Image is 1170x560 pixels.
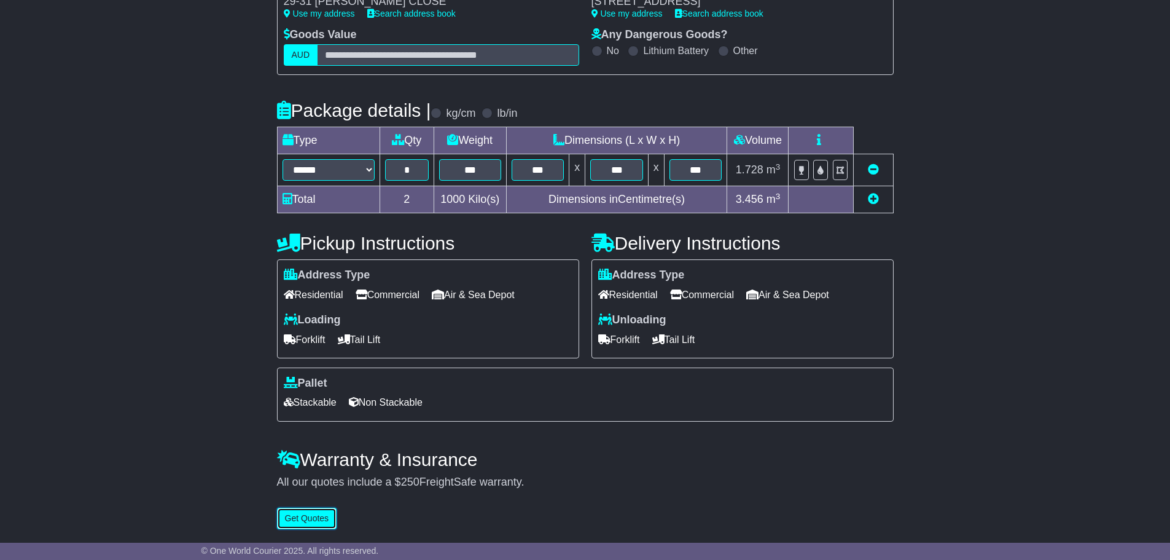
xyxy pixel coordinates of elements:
[434,186,506,213] td: Kilo(s)
[401,476,419,488] span: 250
[284,28,357,42] label: Goods Value
[380,127,434,154] td: Qty
[380,186,434,213] td: 2
[868,193,879,205] a: Add new item
[591,28,728,42] label: Any Dangerous Goods?
[776,162,781,172] sup: 3
[277,476,894,489] div: All our quotes include a $ FreightSafe warranty.
[277,186,380,213] td: Total
[284,377,327,390] label: Pallet
[591,233,894,253] h4: Delivery Instructions
[591,9,663,18] a: Use my address
[284,393,337,412] span: Stackable
[598,330,640,349] span: Forklift
[736,164,763,176] span: 1.728
[367,9,456,18] a: Search address book
[643,45,709,57] label: Lithium Battery
[277,233,579,253] h4: Pickup Instructions
[201,546,379,556] span: © One World Courier 2025. All rights reserved.
[284,314,341,327] label: Loading
[569,154,585,186] td: x
[277,449,894,470] h4: Warranty & Insurance
[284,44,318,66] label: AUD
[598,314,666,327] label: Unloading
[766,193,781,205] span: m
[598,269,685,282] label: Address Type
[766,164,781,176] span: m
[648,154,664,186] td: x
[607,45,619,57] label: No
[598,285,658,304] span: Residential
[277,100,431,120] h4: Package details |
[338,330,381,349] span: Tail Lift
[506,186,727,213] td: Dimensions in Centimetre(s)
[727,127,789,154] td: Volume
[506,127,727,154] td: Dimensions (L x W x H)
[356,285,419,304] span: Commercial
[284,9,355,18] a: Use my address
[284,330,326,349] span: Forklift
[440,193,465,205] span: 1000
[277,508,337,529] button: Get Quotes
[432,285,515,304] span: Air & Sea Depot
[675,9,763,18] a: Search address book
[652,330,695,349] span: Tail Lift
[736,193,763,205] span: 3.456
[746,285,829,304] span: Air & Sea Depot
[284,285,343,304] span: Residential
[497,107,517,120] label: lb/in
[868,164,879,176] a: Remove this item
[670,285,734,304] span: Commercial
[349,393,423,412] span: Non Stackable
[446,107,475,120] label: kg/cm
[434,127,506,154] td: Weight
[776,192,781,201] sup: 3
[284,269,370,282] label: Address Type
[733,45,758,57] label: Other
[277,127,380,154] td: Type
